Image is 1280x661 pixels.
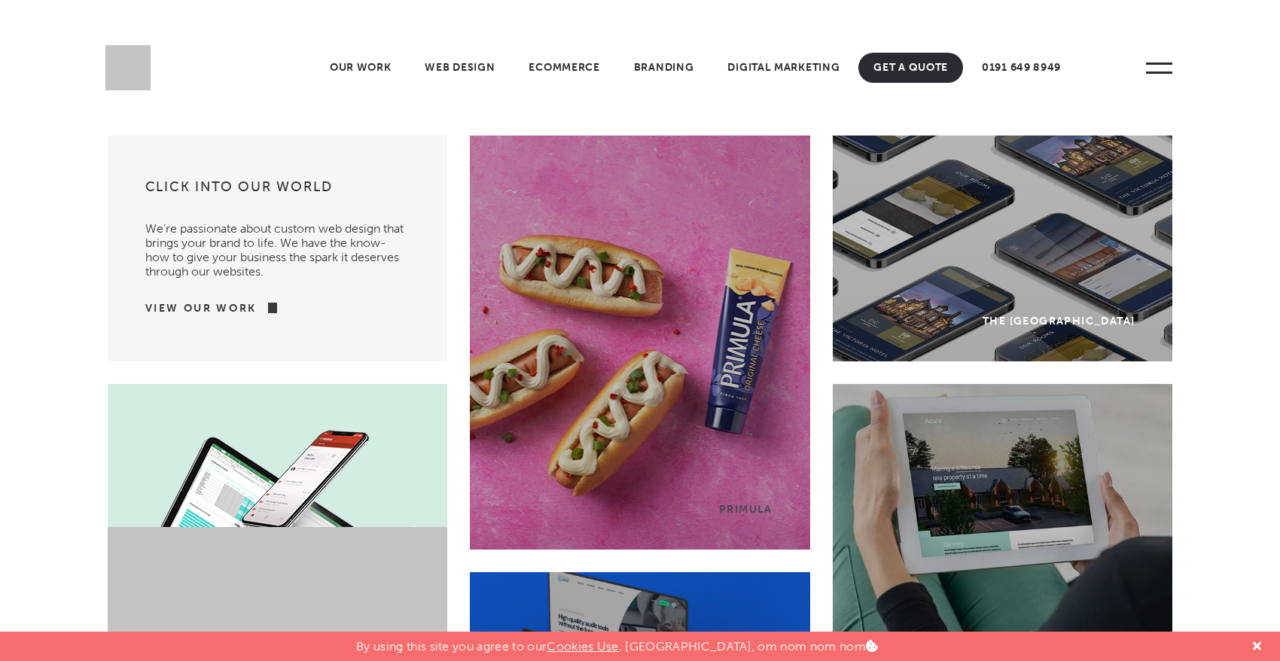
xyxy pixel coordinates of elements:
p: We’re passionate about custom web design that brings your brand to life. We have the know-how to ... [145,206,410,279]
a: Primula [470,136,810,550]
p: By using this site you agree to our . [GEOGRAPHIC_DATA], om nom nom nom [356,632,878,653]
a: Get A Quote [858,53,963,83]
a: The [GEOGRAPHIC_DATA] [833,136,1173,361]
div: The [GEOGRAPHIC_DATA] [983,315,1135,327]
a: View Our Work [145,301,258,316]
a: Our Work [315,53,407,83]
a: Cookies Use [547,639,619,653]
img: Sleeky Web Design Newcastle [105,45,151,90]
a: Digital Marketing [712,53,855,83]
a: Web Design [410,53,510,83]
a: Ecommerce [514,53,614,83]
img: arrow [257,303,277,313]
a: Branding [619,53,709,83]
a: 0191 649 8949 [967,53,1076,83]
h3: Click into our world [145,178,410,206]
div: Primula [719,503,773,516]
